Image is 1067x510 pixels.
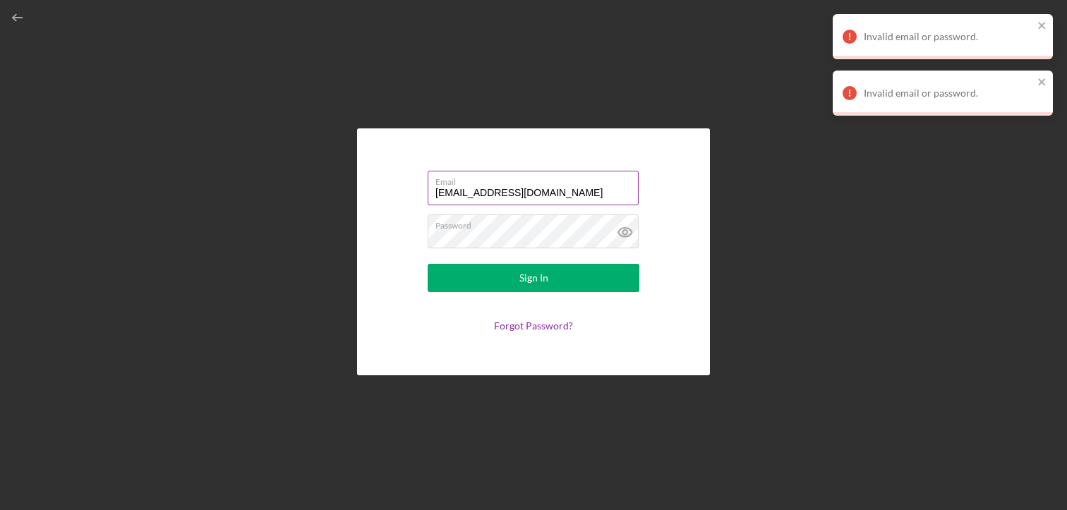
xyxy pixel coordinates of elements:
button: close [1037,76,1047,90]
a: Forgot Password? [494,320,573,332]
label: Email [435,171,639,187]
label: Password [435,215,639,231]
button: close [1037,20,1047,33]
div: Invalid email or password. [864,87,1033,99]
button: Sign In [428,264,639,292]
div: Invalid email or password. [864,31,1033,42]
div: Sign In [519,264,548,292]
